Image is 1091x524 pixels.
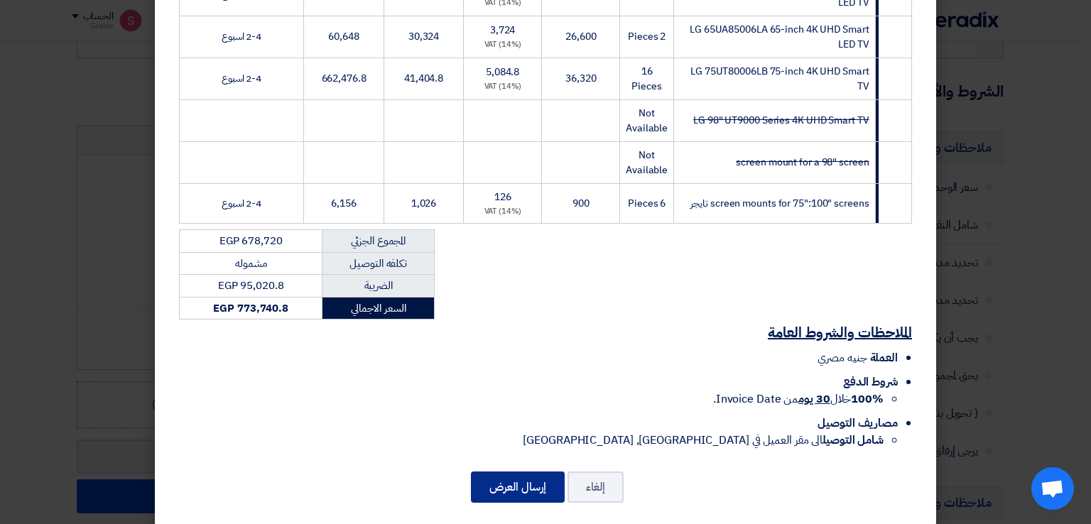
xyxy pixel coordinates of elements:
[180,230,322,253] td: EGP 678,720
[411,196,437,211] span: 1,026
[713,391,884,408] span: خلال من Invoice Date.
[1031,467,1074,510] div: Open chat
[322,230,435,253] td: المجموع الجزئي
[818,349,867,366] span: جنيه مصري
[328,29,359,44] span: 60,648
[768,322,912,343] u: الملاحظات والشروط العامة
[843,373,898,391] span: شروط الدفع
[628,196,666,211] span: 6 Pieces
[631,64,661,94] span: 16 Pieces
[818,415,898,432] span: مصاريف التوصيل
[469,39,536,51] div: (14%) VAT
[322,297,435,320] td: السعر الاجمالي
[626,106,668,136] span: Not Available
[690,64,869,94] span: LG 75UT80006LB 75-inch 4K UHD Smart TV
[690,196,869,211] span: screen mounts for 75":100" screens تايجر
[798,391,830,408] u: 30 يوم
[572,196,590,211] span: 900
[469,206,536,218] div: (14%) VAT
[626,148,668,178] span: Not Available
[331,196,357,211] span: 6,156
[218,278,284,293] span: EGP 95,020.8
[322,71,367,86] span: 662,476.8
[486,65,519,80] span: 5,084.8
[222,196,261,211] span: 2-4 اسبوع
[565,71,596,86] span: 36,320
[213,300,288,316] strong: EGP 773,740.8
[494,190,511,204] span: 126
[322,252,435,275] td: تكلفه التوصيل
[469,81,536,93] div: (14%) VAT
[179,432,884,449] li: الى مقر العميل في [GEOGRAPHIC_DATA], [GEOGRAPHIC_DATA]
[565,29,596,44] span: 26,600
[823,432,884,449] strong: شامل التوصيل
[235,256,266,271] span: مشموله
[222,71,261,86] span: 2-4 اسبوع
[870,349,898,366] span: العملة
[736,155,869,170] strike: screen mount for a 98" screen
[408,29,439,44] span: 30,324
[322,275,435,298] td: الضريبة
[568,471,624,503] button: إلغاء
[404,71,443,86] span: 41,404.8
[471,471,565,503] button: إرسال العرض
[690,22,869,52] span: LG 65UA85006LA 65-inch 4K UHD Smart LED TV
[222,29,261,44] span: 2-4 اسبوع
[628,29,666,44] span: 2 Pieces
[693,113,869,128] strike: LG 98" UT9000 Series 4K UHD Smart TV
[851,391,884,408] strong: 100%
[490,23,516,38] span: 3,724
